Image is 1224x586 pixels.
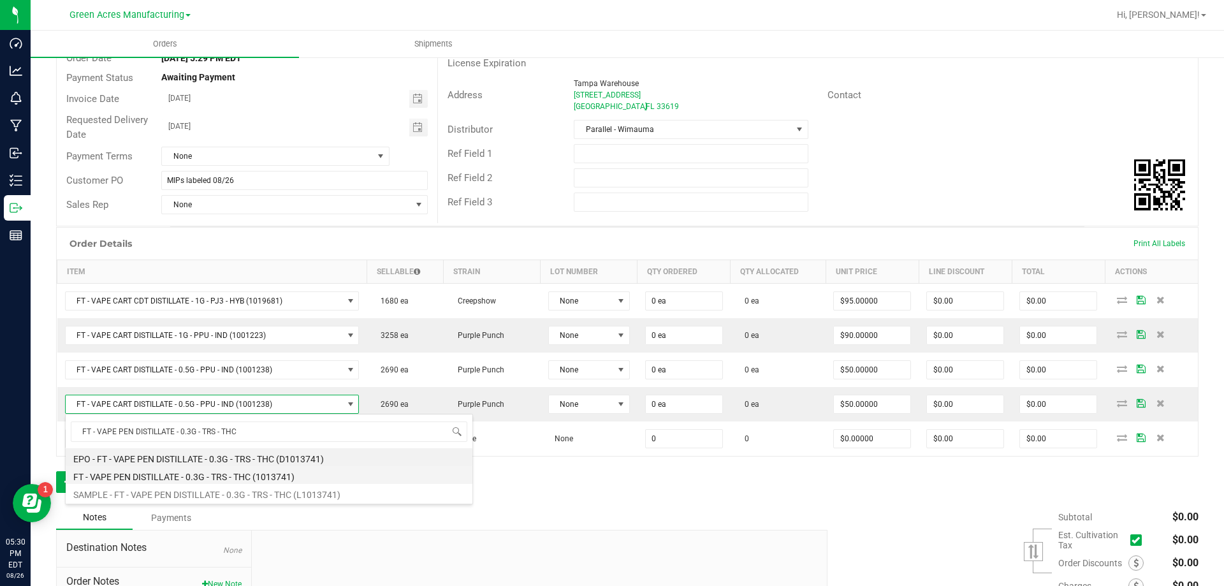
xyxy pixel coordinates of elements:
span: Customer PO [66,175,123,186]
input: 0 [927,292,1003,310]
input: 0 [927,395,1003,413]
p: 08/26 [6,571,25,580]
span: FT - VAPE CART CDT DISTILLATE - 1G - PJ3 - HYB (1019681) [66,292,343,310]
th: Unit Price [826,260,919,284]
span: Payment Status [66,72,133,84]
span: Order Discounts [1058,558,1128,568]
span: Destination Notes [66,540,242,555]
span: Save Order Detail [1132,365,1151,372]
inline-svg: Dashboard [10,37,22,50]
span: 2690 ea [374,365,409,374]
span: Purple Punch [451,400,504,409]
span: Address [448,89,483,101]
input: 0 [646,292,722,310]
img: Scan me! [1134,159,1185,210]
span: 1680 ea [374,297,409,305]
qrcode: 11852031 [1134,159,1185,210]
iframe: Resource center [13,484,51,522]
span: Payment Terms [66,150,133,162]
span: Ref Field 3 [448,196,492,208]
span: $0.00 [1172,511,1198,523]
span: Invoice Date [66,93,119,105]
span: None [548,434,573,443]
span: 0 ea [738,400,759,409]
span: [STREET_ADDRESS] [574,91,641,99]
input: 0 [834,326,910,344]
span: Shipments [397,38,470,50]
button: Add New Detail [56,471,142,493]
span: 0 ea [738,331,759,340]
h1: Order Details [69,238,132,249]
span: Distributor [448,124,493,135]
input: 0 [927,361,1003,379]
th: Qty Ordered [637,260,731,284]
strong: Awaiting Payment [161,72,235,82]
input: 0 [646,430,722,448]
th: Strain [444,260,541,284]
span: FT - VAPE CART DISTILLATE - 0.5G - PPU - IND (1001238) [66,361,343,379]
div: Payments [133,506,209,529]
span: Order Date [66,52,112,64]
div: Notes [56,506,133,530]
span: Est. Cultivation Tax [1058,530,1125,550]
span: None [549,292,613,310]
span: Save Order Detail [1132,434,1151,441]
input: 0 [646,326,722,344]
span: Delete Order Detail [1151,434,1170,441]
span: None [223,546,242,555]
span: Calculate cultivation tax [1130,532,1147,549]
inline-svg: Reports [10,229,22,242]
input: 0 [927,430,1003,448]
span: Purple Punch [451,331,504,340]
input: 0 [834,361,910,379]
span: None [162,196,411,214]
a: Orders [31,31,299,57]
span: Toggle calendar [409,90,428,108]
input: 0 [927,326,1003,344]
inline-svg: Inventory [10,174,22,187]
span: Ref Field 1 [448,148,492,159]
span: Hi, [PERSON_NAME]! [1117,10,1200,20]
span: FL [646,102,654,111]
iframe: Resource center unread badge [38,482,53,497]
span: Subtotal [1058,512,1092,522]
inline-svg: Outbound [10,201,22,214]
span: [GEOGRAPHIC_DATA] [574,102,647,111]
span: None [549,361,613,379]
input: 0 [1020,430,1096,448]
input: 0 [834,430,910,448]
span: Creepshow [451,297,496,305]
span: Delete Order Detail [1151,296,1170,304]
th: Sellable [367,260,443,284]
span: FT - VAPE CART DISTILLATE - 1G - PPU - IND (1001223) [66,326,343,344]
span: None [549,326,613,344]
th: Total [1012,260,1105,284]
span: Ref Field 2 [448,172,492,184]
inline-svg: Inbound [10,147,22,159]
span: 0 [738,434,749,443]
span: Delete Order Detail [1151,365,1170,372]
span: Toggle calendar [409,119,428,136]
span: Sales Rep [66,199,108,210]
span: Delete Order Detail [1151,399,1170,407]
span: Save Order Detail [1132,399,1151,407]
th: Actions [1105,260,1198,284]
span: 33619 [657,102,679,111]
span: Save Order Detail [1132,296,1151,304]
span: Save Order Detail [1132,330,1151,338]
inline-svg: Monitoring [10,92,22,105]
span: $0.00 [1172,534,1198,546]
span: Requested Delivery Date [66,114,148,140]
span: License Expiration [448,57,526,69]
th: Line Discount [919,260,1012,284]
th: Lot Number [541,260,637,284]
span: None [162,147,373,165]
span: None [549,395,613,413]
input: 0 [834,292,910,310]
th: Item [57,260,367,284]
span: $0.00 [1172,557,1198,569]
strong: [DATE] 5:29 PM EDT [161,53,242,63]
span: Orders [136,38,194,50]
inline-svg: Manufacturing [10,119,22,132]
th: Qty Allocated [731,260,826,284]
